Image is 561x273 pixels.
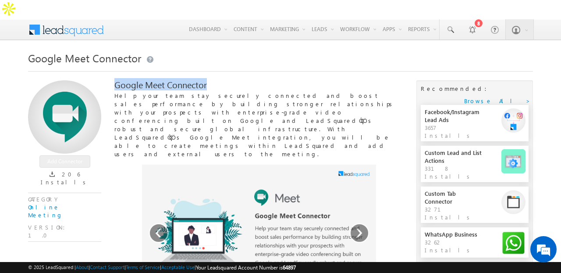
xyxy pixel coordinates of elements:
img: connector Image [501,231,525,255]
img: connector Image [501,190,525,214]
a: Apps [380,19,405,39]
p: Help your team stay securely connected and boost sales performance by building stronger relations... [114,91,404,158]
div: WhatsApp Business [425,230,483,238]
a: ‹ [149,223,169,243]
a: Acceptable Use [161,264,195,270]
div: 3318 Installs [425,165,483,180]
div: 3657 Installs [425,124,483,140]
div: 8 [475,19,483,27]
span: © 2025 LeadSquared | | | | | [28,263,296,272]
div: Recommended: [421,85,473,97]
a: Terms of Service [126,264,160,270]
div: Add Connector [39,155,90,168]
img: connector-image [28,80,101,154]
div: Google Meet Connector [114,80,404,88]
a: Workflow [337,19,379,39]
a: › [349,223,369,243]
a: About [76,264,89,270]
div: 1.0 [28,231,101,239]
div: 3262 Installs [425,238,483,254]
a: Reports [405,19,439,39]
a: Contact Support [90,264,124,270]
a: Leads [309,19,337,39]
span: Your Leadsquared Account Number is [196,264,296,271]
div: Custom Tab Connector [425,190,483,205]
div: VERSION: [28,223,101,231]
a: Marketing [267,19,308,39]
span: Google Meet Connector [28,51,141,65]
span: 64897 [283,264,296,271]
a: Online Meeting [28,203,63,219]
a: Dashboard [186,19,230,39]
span: 206 Installs [41,170,89,186]
div: Facebook/Instagram Lead Ads [425,108,483,124]
div: CATEGORY [28,195,101,203]
a: Content [231,19,266,39]
a: Browse All > [464,97,529,105]
div: Custom Lead and List Actions [425,149,483,165]
img: connector Image [501,108,525,133]
img: connector Image [501,149,525,173]
div: 3271 Installs [425,205,483,221]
